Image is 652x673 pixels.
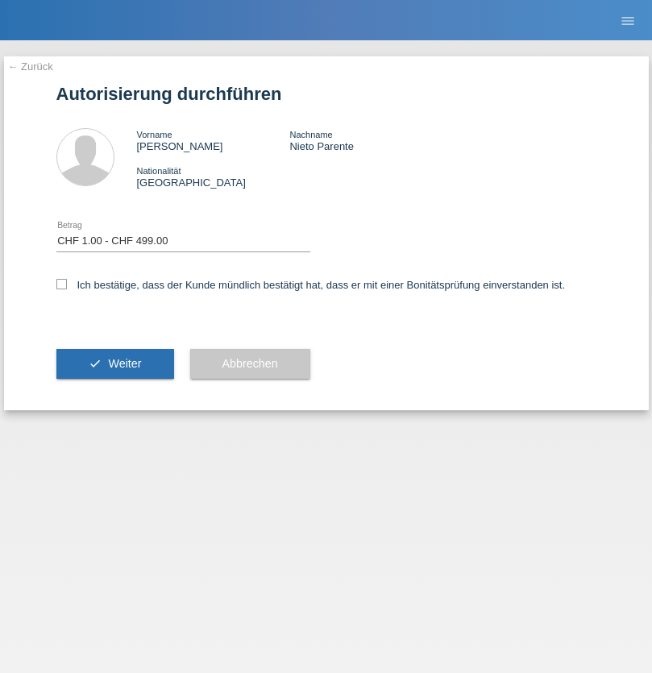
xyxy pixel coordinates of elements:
[56,279,566,291] label: Ich bestätige, dass der Kunde mündlich bestätigt hat, dass er mit einer Bonitätsprüfung einversta...
[89,357,102,370] i: check
[56,84,596,104] h1: Autorisierung durchführen
[108,357,141,370] span: Weiter
[620,13,636,29] i: menu
[289,128,442,152] div: Nieto Parente
[137,164,290,189] div: [GEOGRAPHIC_DATA]
[190,349,310,380] button: Abbrechen
[289,130,332,139] span: Nachname
[137,166,181,176] span: Nationalität
[612,15,644,25] a: menu
[56,349,174,380] button: check Weiter
[137,130,172,139] span: Vorname
[222,357,278,370] span: Abbrechen
[137,128,290,152] div: [PERSON_NAME]
[8,60,53,73] a: ← Zurück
